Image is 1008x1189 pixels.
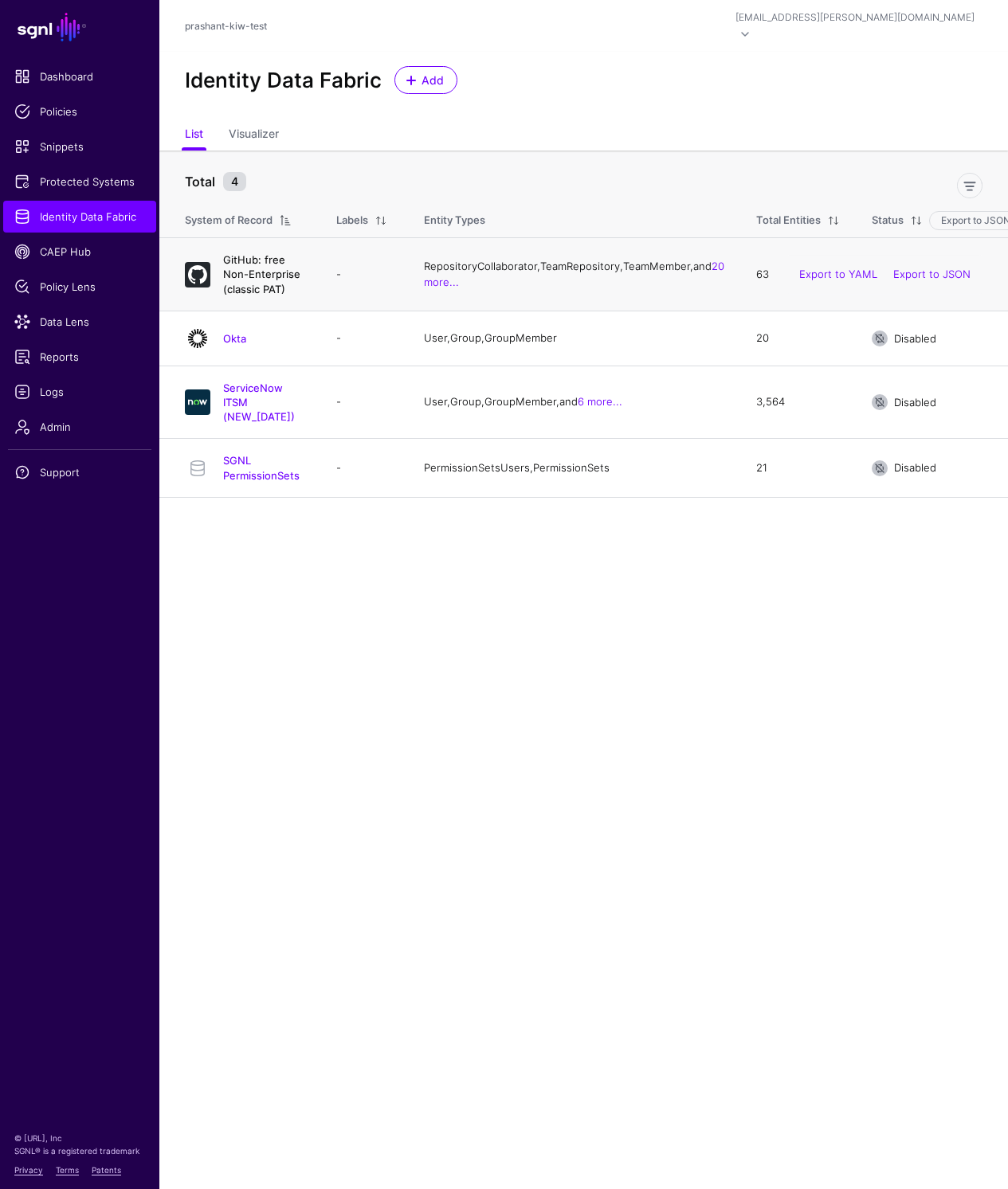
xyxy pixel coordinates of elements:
a: Export to JSON [893,268,971,280]
td: 3,564 [740,366,856,439]
a: SGNL [10,10,150,45]
td: User, Group, GroupMember, and [408,366,740,439]
img: svg+xml;base64,PHN2ZyB3aWR0aD0iNjQiIGhlaWdodD0iNjQiIHZpZXdCb3g9IjAgMCA2NCA2NCIgZmlsbD0ibm9uZSIgeG... [185,389,210,415]
span: CAEP Hub [14,244,145,260]
span: Protected Systems [14,174,145,190]
a: Protected Systems [3,166,156,198]
a: Policies [3,96,156,127]
span: Disabled [894,331,936,344]
p: SGNL® is a registered trademark [14,1144,145,1157]
div: Labels [336,213,368,229]
td: 63 [740,238,856,311]
td: PermissionSetsUsers, PermissionSets [408,439,740,497]
span: Add [420,72,446,88]
td: - [320,238,408,311]
a: Logs [3,376,156,408]
span: Logs [14,384,145,400]
a: List [185,120,203,151]
span: Support [14,464,145,480]
td: 20 [740,311,856,366]
a: ServiceNow ITSM (NEW_[DATE]) [223,381,295,423]
a: Dashboard [3,61,156,92]
div: [EMAIL_ADDRESS][PERSON_NAME][DOMAIN_NAME] [735,10,975,25]
a: Okta [223,332,246,345]
td: User, Group, GroupMember [408,311,740,366]
a: Terms [56,1165,79,1175]
span: Reports [14,349,145,365]
a: Policy Lens [3,271,156,303]
td: - [320,311,408,366]
a: GitHub: free Non-Enterprise (classic PAT) [223,253,300,295]
a: Reports [3,341,156,373]
a: SGNL PermissionSets [223,454,300,481]
a: Visualizer [229,120,279,151]
a: Export to YAML [799,268,877,280]
span: Data Lens [14,314,145,330]
a: Identity Data Fabric [3,201,156,233]
span: Identity Data Fabric [14,209,145,225]
a: 6 more... [578,395,622,408]
div: Total Entities [756,213,821,229]
a: Patents [92,1165,121,1175]
a: Snippets [3,131,156,162]
span: Snippets [14,139,145,154]
a: Data Lens [3,306,156,338]
img: svg+xml;base64,PHN2ZyB3aWR0aD0iNjQiIGhlaWdodD0iNjQiIHZpZXdCb3g9IjAgMCA2NCA2NCIgZmlsbD0ibm9uZSIgeG... [185,262,210,287]
td: - [320,366,408,439]
a: CAEP Hub [3,236,156,268]
span: Admin [14,419,145,435]
strong: Total [185,174,215,190]
a: Add [394,66,457,94]
small: 4 [223,172,246,191]
td: RepositoryCollaborator, TeamRepository, TeamMember, and [408,238,740,311]
span: Policies [14,104,145,119]
span: Policy Lens [14,279,145,295]
span: Disabled [894,396,936,409]
p: © [URL], Inc [14,1132,145,1144]
a: Privacy [14,1165,43,1175]
td: 21 [740,439,856,497]
div: Status [872,213,904,229]
span: Disabled [894,461,936,474]
span: Dashboard [14,68,145,84]
img: svg+xml;base64,PHN2ZyB3aWR0aD0iNjQiIGhlaWdodD0iNjQiIHZpZXdCb3g9IjAgMCA2NCA2NCIgZmlsbD0ibm9uZSIgeG... [185,326,210,351]
a: Admin [3,411,156,443]
span: Entity Types [424,213,485,226]
h2: Identity Data Fabric [185,68,382,92]
a: 20 more... [424,260,724,288]
td: - [320,439,408,497]
a: prashant-kiw-test [185,20,267,32]
div: System of Record [185,213,273,229]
